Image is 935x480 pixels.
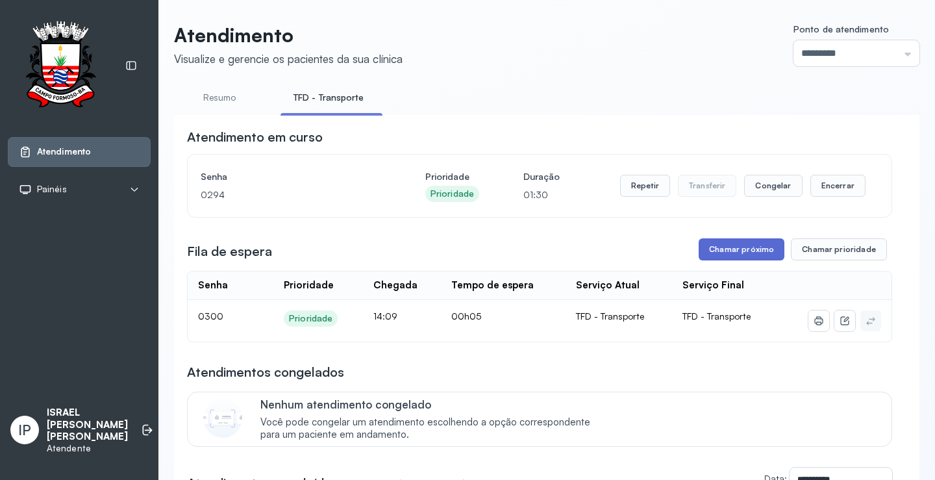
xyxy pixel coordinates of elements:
[187,128,323,146] h3: Atendimento em curso
[682,279,744,292] div: Serviço Final
[373,279,418,292] div: Chegada
[430,188,474,199] div: Prioridade
[47,443,128,454] p: Atendente
[451,279,534,292] div: Tempo de espera
[187,363,344,381] h3: Atendimentos congelados
[47,407,128,443] p: ISRAEL [PERSON_NAME] [PERSON_NAME]
[744,175,802,197] button: Congelar
[451,310,481,322] span: 00h05
[289,313,332,324] div: Prioridade
[174,52,403,66] div: Visualize e gerencie os pacientes da sua clínica
[280,87,377,108] a: TFD - Transporte
[187,242,272,260] h3: Fila de espera
[620,175,670,197] button: Repetir
[576,279,640,292] div: Serviço Atual
[425,168,479,186] h4: Prioridade
[810,175,866,197] button: Encerrar
[14,21,107,111] img: Logotipo do estabelecimento
[198,279,228,292] div: Senha
[260,398,604,411] p: Nenhum atendimento congelado
[523,168,560,186] h4: Duração
[174,23,403,47] p: Atendimento
[19,145,140,158] a: Atendimento
[203,399,242,438] img: Imagem de CalloutCard
[174,87,265,108] a: Resumo
[198,310,223,322] span: 0300
[576,310,662,322] div: TFD - Transporte
[678,175,737,197] button: Transferir
[373,310,397,322] span: 14:09
[284,279,334,292] div: Prioridade
[37,146,91,157] span: Atendimento
[201,186,381,204] p: 0294
[791,238,887,260] button: Chamar prioridade
[699,238,784,260] button: Chamar próximo
[37,184,67,195] span: Painéis
[682,310,751,322] span: TFD - Transporte
[18,422,31,438] span: IP
[260,416,604,441] span: Você pode congelar um atendimento escolhendo a opção correspondente para um paciente em andamento.
[523,186,560,204] p: 01:30
[201,168,381,186] h4: Senha
[793,23,889,34] span: Ponto de atendimento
